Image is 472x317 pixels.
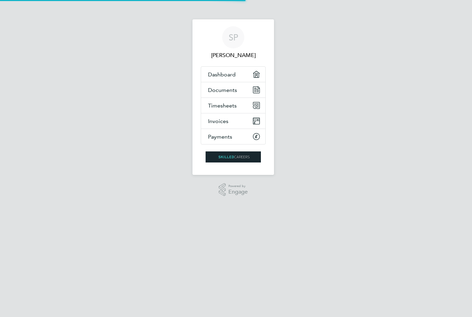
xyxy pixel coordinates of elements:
[206,151,261,162] img: skilledcareers-logo-retina.png
[229,33,238,42] span: SP
[201,113,265,129] a: Invoices
[201,82,265,97] a: Documents
[208,118,228,124] span: Invoices
[208,87,237,93] span: Documents
[201,26,266,59] a: SP[PERSON_NAME]
[201,98,265,113] a: Timesheets
[208,71,236,78] span: Dashboard
[201,67,265,82] a: Dashboard
[208,133,232,140] span: Payments
[192,19,274,175] nav: Main navigation
[201,51,266,59] span: Shaun Pelling
[228,183,248,189] span: Powered by
[228,189,248,195] span: Engage
[219,183,248,196] a: Powered byEngage
[208,102,237,109] span: Timesheets
[201,129,265,144] a: Payments
[201,151,266,162] a: Go to home page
